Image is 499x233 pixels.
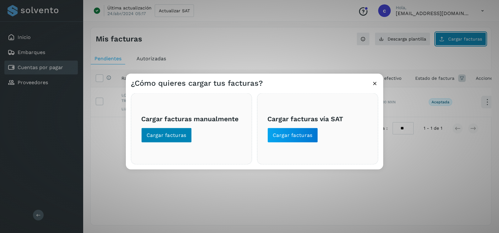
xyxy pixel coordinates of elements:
[267,115,368,122] h3: Cargar facturas vía SAT
[131,79,263,88] h3: ¿Cómo quieres cargar tus facturas?
[267,128,318,143] button: Cargar facturas
[141,128,192,143] button: Cargar facturas
[141,115,242,122] h3: Cargar facturas manualmente
[273,132,313,139] span: Cargar facturas
[147,132,186,139] span: Cargar facturas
